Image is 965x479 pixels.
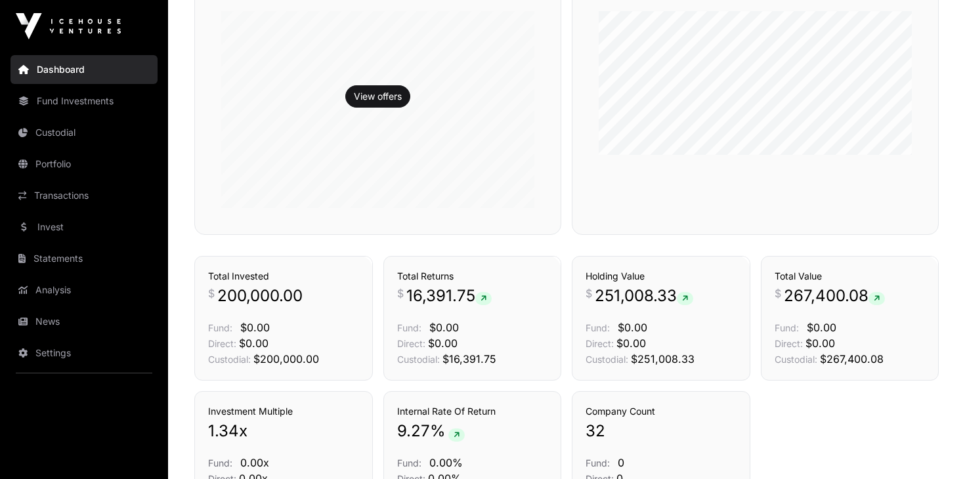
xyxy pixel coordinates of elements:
[616,337,646,350] span: $0.00
[239,421,247,442] span: x
[11,244,158,273] a: Statements
[11,55,158,84] a: Dashboard
[586,354,628,365] span: Custodial:
[11,150,158,178] a: Portfolio
[586,421,605,442] span: 32
[618,321,647,334] span: $0.00
[16,13,121,39] img: Icehouse Ventures Logo
[208,421,239,442] span: 1.34
[820,352,884,365] span: $267,400.08
[397,270,548,283] h3: Total Returns
[899,416,965,479] iframe: Chat Widget
[397,285,404,301] span: $
[354,90,402,103] a: View offers
[775,270,926,283] h3: Total Value
[784,285,885,306] span: 267,400.08
[429,321,459,334] span: $0.00
[406,285,492,306] span: 16,391.75
[397,338,425,349] span: Direct:
[805,337,835,350] span: $0.00
[217,285,303,306] span: 200,000.00
[208,354,251,365] span: Custodial:
[11,339,158,367] a: Settings
[208,405,359,418] h3: Investment Multiple
[775,354,817,365] span: Custodial:
[208,322,232,333] span: Fund:
[11,87,158,115] a: Fund Investments
[397,457,421,469] span: Fund:
[586,457,610,469] span: Fund:
[11,181,158,210] a: Transactions
[775,285,781,301] span: $
[240,321,270,334] span: $0.00
[208,338,236,349] span: Direct:
[239,337,268,350] span: $0.00
[586,270,737,283] h3: Holding Value
[586,322,610,333] span: Fund:
[208,270,359,283] h3: Total Invested
[586,405,737,418] h3: Company Count
[397,322,421,333] span: Fund:
[11,213,158,241] a: Invest
[429,456,463,469] span: 0.00%
[11,118,158,147] a: Custodial
[208,285,215,301] span: $
[397,354,440,365] span: Custodial:
[775,322,799,333] span: Fund:
[775,338,803,349] span: Direct:
[430,421,446,442] span: %
[586,338,614,349] span: Direct:
[240,456,269,469] span: 0.00x
[586,285,592,301] span: $
[807,321,836,334] span: $0.00
[253,352,319,365] span: $200,000.00
[208,457,232,469] span: Fund:
[397,421,430,442] span: 9.27
[11,307,158,336] a: News
[397,405,548,418] h3: Internal Rate Of Return
[442,352,496,365] span: $16,391.75
[595,285,693,306] span: 251,008.33
[618,456,624,469] span: 0
[11,276,158,304] a: Analysis
[428,337,458,350] span: $0.00
[345,85,410,108] button: View offers
[631,352,695,365] span: $251,008.33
